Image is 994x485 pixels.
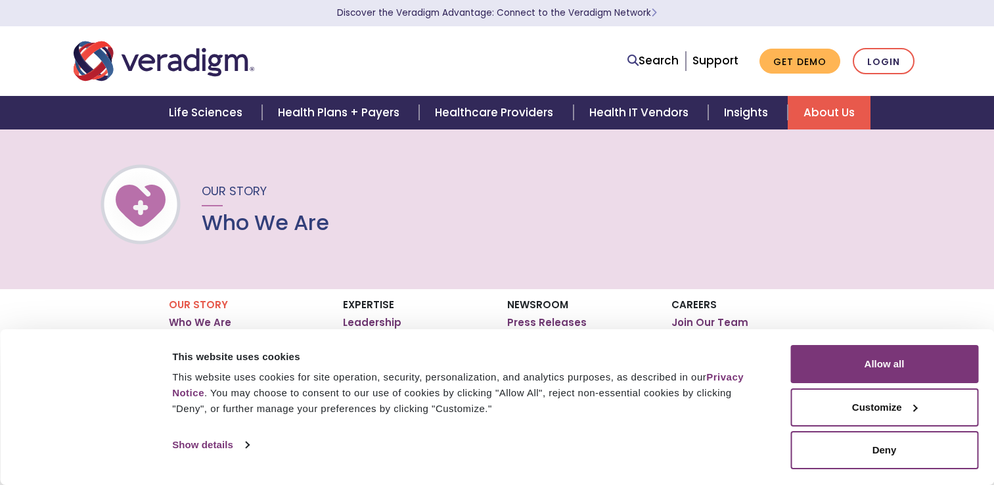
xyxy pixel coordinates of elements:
a: Insights [708,96,788,129]
a: Login [853,48,915,75]
span: Learn More [651,7,657,19]
a: Health IT Vendors [574,96,708,129]
a: Show details [172,435,248,455]
a: Leadership [343,316,401,329]
a: About Us [788,96,870,129]
img: Veradigm logo [74,39,254,83]
a: Life Sciences [153,96,262,129]
a: Who We Are [169,316,231,329]
button: Customize [790,388,978,427]
a: Press Releases [507,316,587,329]
a: Get Demo [759,49,840,74]
a: Health Plans + Payers [262,96,419,129]
h1: Who We Are [202,210,329,235]
a: Join Our Team [671,316,748,329]
span: Our Story [202,183,267,199]
div: This website uses cookies [172,349,761,365]
a: Discover the Veradigm Advantage: Connect to the Veradigm NetworkLearn More [337,7,657,19]
div: This website uses cookies for site operation, security, personalization, and analytics purposes, ... [172,369,761,417]
a: Search [627,52,679,70]
a: Healthcare Providers [419,96,573,129]
a: Support [692,53,738,68]
button: Allow all [790,345,978,383]
button: Deny [790,431,978,469]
